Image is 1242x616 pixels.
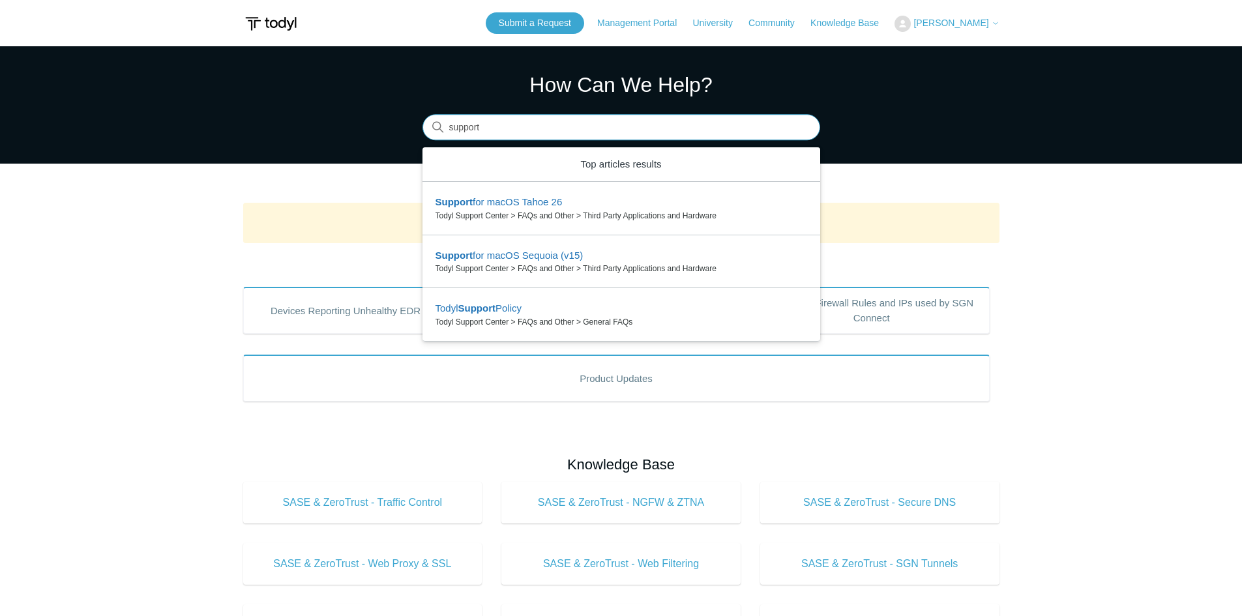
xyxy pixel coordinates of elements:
[597,16,690,30] a: Management Portal
[243,355,990,402] a: Product Updates
[486,12,584,34] a: Submit a Request
[436,263,807,274] zd-autocomplete-breadcrumbs-multibrand: Todyl Support Center > FAQs and Other > Third Party Applications and Hardware
[422,115,820,141] input: Search
[243,543,482,585] a: SASE & ZeroTrust - Web Proxy & SSL
[458,302,496,314] em: Support
[521,556,721,572] span: SASE & ZeroTrust - Web Filtering
[243,254,999,275] h2: Popular Articles
[422,69,820,100] h1: How Can We Help?
[263,495,463,510] span: SASE & ZeroTrust - Traffic Control
[243,12,299,36] img: Todyl Support Center Help Center home page
[436,316,807,328] zd-autocomplete-breadcrumbs-multibrand: Todyl Support Center > FAQs and Other > General FAQs
[422,147,820,183] zd-autocomplete-header: Top articles results
[436,302,522,316] zd-autocomplete-title-multibrand: Suggested result 3 Todyl Support Policy
[748,16,808,30] a: Community
[810,16,892,30] a: Knowledge Base
[436,196,563,210] zd-autocomplete-title-multibrand: Suggested result 1 Support for macOS Tahoe 26
[692,16,745,30] a: University
[521,495,721,510] span: SASE & ZeroTrust - NGFW & ZTNA
[501,482,741,523] a: SASE & ZeroTrust - NGFW & ZTNA
[243,454,999,475] h2: Knowledge Base
[436,250,584,263] zd-autocomplete-title-multibrand: Suggested result 2 Support for macOS Sequoia (v15)
[436,196,473,207] em: Support
[913,18,988,28] span: [PERSON_NAME]
[760,482,999,523] a: SASE & ZeroTrust - Secure DNS
[436,210,807,222] zd-autocomplete-breadcrumbs-multibrand: Todyl Support Center > FAQs and Other > Third Party Applications and Hardware
[780,495,980,510] span: SASE & ZeroTrust - Secure DNS
[436,250,473,261] em: Support
[501,543,741,585] a: SASE & ZeroTrust - Web Filtering
[263,556,463,572] span: SASE & ZeroTrust - Web Proxy & SSL
[780,556,980,572] span: SASE & ZeroTrust - SGN Tunnels
[243,287,479,334] a: Devices Reporting Unhealthy EDR States
[243,482,482,523] a: SASE & ZeroTrust - Traffic Control
[895,16,999,32] button: [PERSON_NAME]
[754,287,990,334] a: Outbound Firewall Rules and IPs used by SGN Connect
[760,543,999,585] a: SASE & ZeroTrust - SGN Tunnels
